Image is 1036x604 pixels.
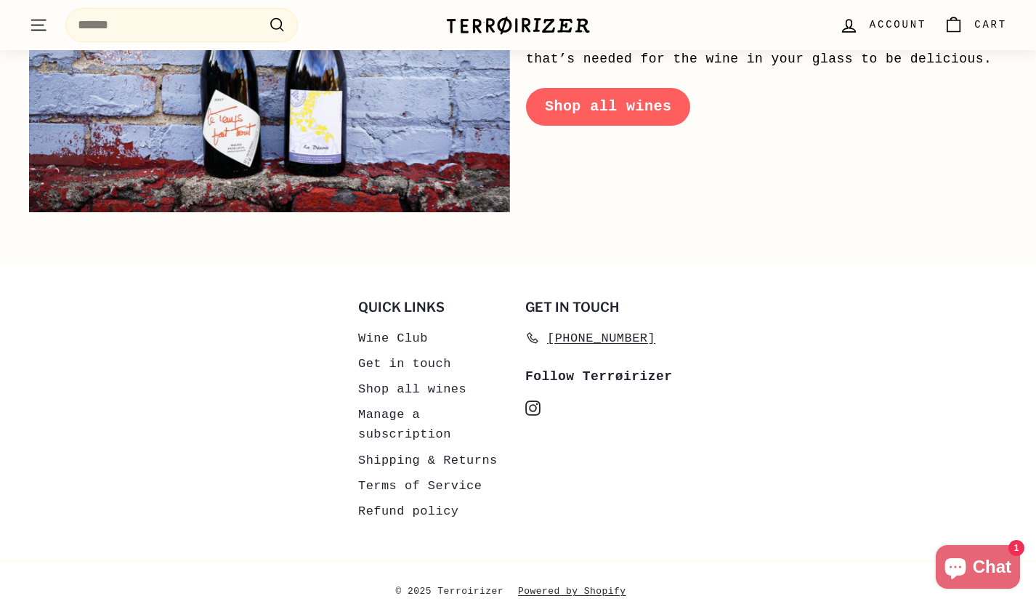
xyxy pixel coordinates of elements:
a: Refund policy [358,499,458,524]
inbox-online-store-chat: Shopify online store chat [931,545,1024,592]
span: Account [870,17,926,33]
a: Shop all wines [358,377,466,402]
span: Cart [974,17,1007,33]
a: Get in touch [358,351,451,377]
div: Follow Terrøirizer [525,366,678,387]
h2: Quick links [358,300,511,315]
a: Account [830,4,935,47]
span: [PHONE_NUMBER] [547,329,655,348]
a: Powered by Shopify [518,583,641,601]
a: Shipping & Returns [358,448,498,473]
span: © 2025 Terroirizer [395,583,518,601]
a: Cart [935,4,1016,47]
a: Terms of Service [358,473,482,499]
a: Wine Club [358,326,428,351]
a: Manage a subscription [358,402,511,447]
a: Shop all wines [526,88,690,126]
a: [PHONE_NUMBER] [525,326,655,351]
h2: Get in touch [525,300,678,315]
